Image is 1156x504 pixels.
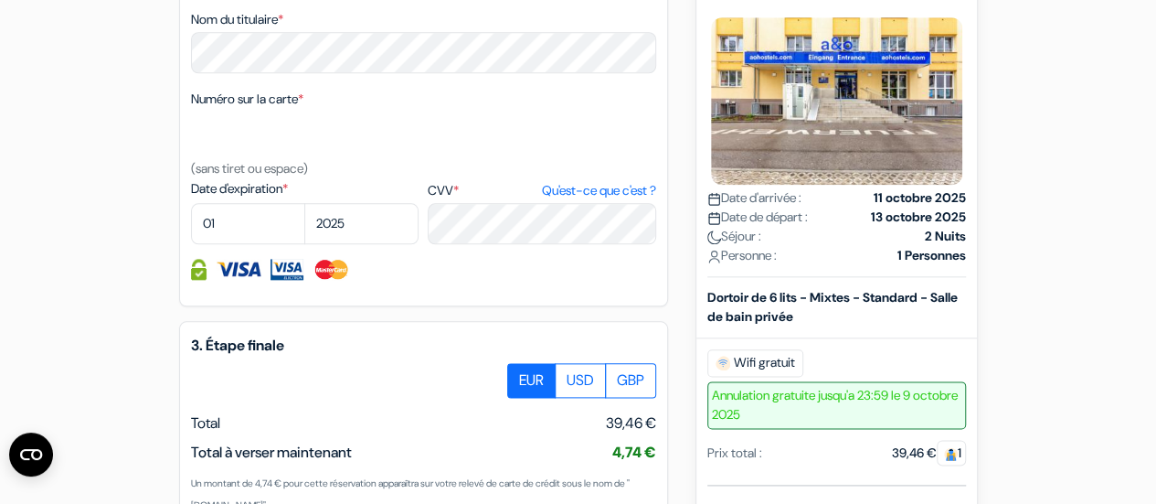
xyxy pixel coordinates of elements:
[191,10,283,29] label: Nom du titulaire
[707,349,803,377] span: Wifi gratuit
[707,444,762,463] div: Prix total :
[605,363,656,398] label: GBP
[191,259,207,280] img: Information de carte de crédit entièrement encryptée et sécurisée
[707,208,808,227] span: Date de départ :
[313,259,350,280] img: Master Card
[707,250,721,263] img: user_icon.svg
[707,227,761,246] span: Séjour :
[892,444,966,463] div: 39,46 €
[871,208,966,227] strong: 13 octobre 2025
[541,181,655,200] a: Qu'est-ce que c'est ?
[897,246,966,265] strong: 1 Personnes
[428,181,655,200] label: CVV
[508,363,656,398] div: Basic radio toggle button group
[191,160,308,177] small: (sans tiret ou espace)
[191,337,656,354] h5: 3. Étape finale
[270,259,303,280] img: Visa Electron
[707,289,958,325] b: Dortoir de 6 lits - Mixtes - Standard - Salle de bain privée
[9,433,53,477] button: Ouvrir le widget CMP
[944,447,958,461] img: guest.svg
[716,356,730,370] img: free_wifi.svg
[707,246,777,265] span: Personne :
[555,363,606,398] label: USD
[507,363,556,398] label: EUR
[707,381,966,429] span: Annulation gratuite jusqu'a 23:59 le 9 octobre 2025
[191,179,419,198] label: Date d'expiration
[925,227,966,246] strong: 2 Nuits
[707,211,721,225] img: calendar.svg
[707,231,721,244] img: moon.svg
[707,192,721,206] img: calendar.svg
[191,413,220,433] span: Total
[707,188,801,208] span: Date d'arrivée :
[191,443,352,462] span: Total à verser maintenant
[606,413,656,434] span: 39,46 €
[216,259,261,280] img: Visa
[612,443,656,462] span: 4,74 €
[874,188,966,208] strong: 11 octobre 2025
[937,440,966,466] span: 1
[191,90,303,109] label: Numéro sur la carte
